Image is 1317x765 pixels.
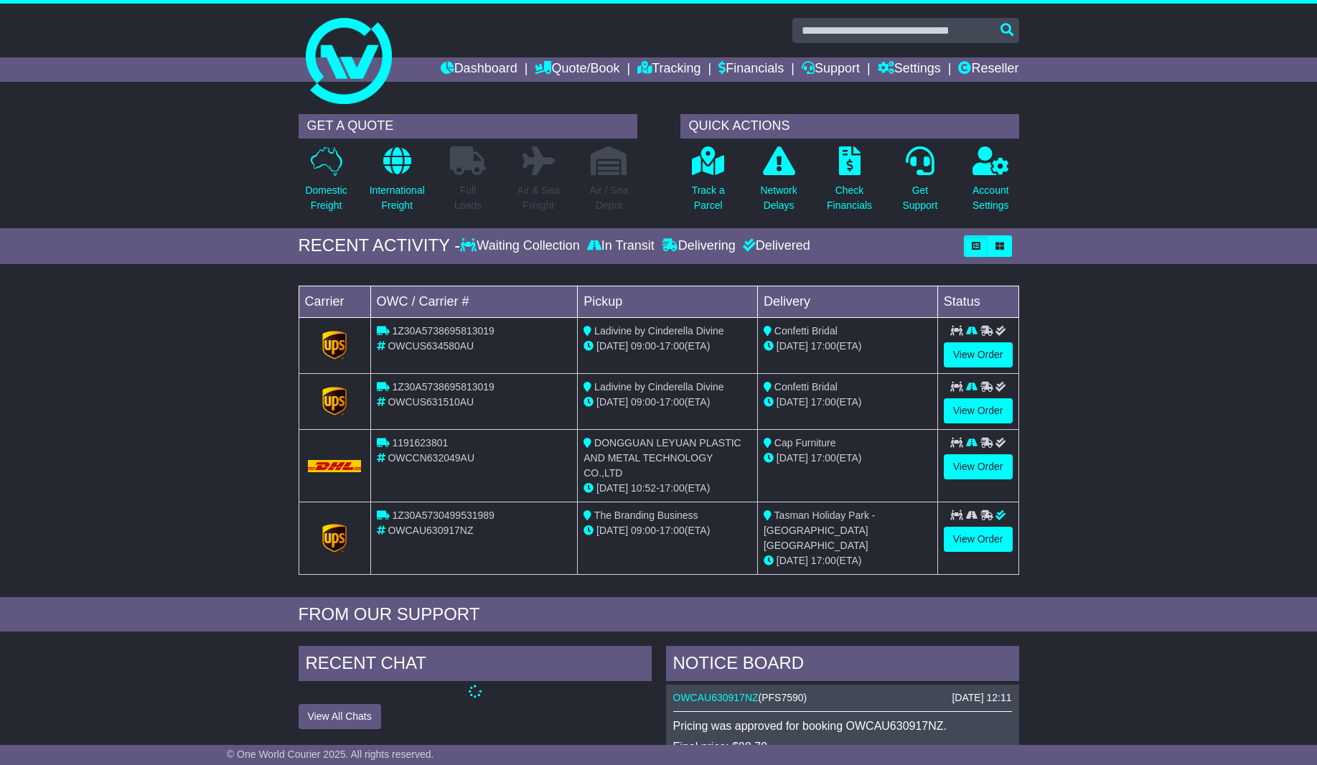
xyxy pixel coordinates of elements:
a: GetSupport [901,146,938,221]
p: Get Support [902,183,937,213]
span: 17:00 [660,396,685,408]
a: View Order [944,527,1013,552]
div: RECENT CHAT [299,646,652,685]
a: Dashboard [441,57,517,82]
a: Settings [878,57,941,82]
td: OWC / Carrier # [370,286,578,317]
a: View Order [944,454,1013,479]
img: DHL.png [308,460,362,471]
div: - (ETA) [583,395,751,410]
p: Network Delays [760,183,797,213]
div: - (ETA) [583,523,751,538]
div: FROM OUR SUPPORT [299,604,1019,625]
div: In Transit [583,238,658,254]
span: Confetti Bridal [774,325,838,337]
td: Delivery [757,286,937,317]
span: OWCCN632049AU [388,452,474,464]
div: QUICK ACTIONS [680,114,1019,139]
span: Cap Furniture [774,437,836,449]
span: 17:00 [660,482,685,494]
img: GetCarrierServiceLogo [322,387,347,416]
span: Tasman Holiday Park - [GEOGRAPHIC_DATA] [GEOGRAPHIC_DATA] [764,510,875,551]
td: Pickup [578,286,758,317]
span: 17:00 [660,340,685,352]
span: 17:00 [811,396,836,408]
div: [DATE] 12:11 [952,692,1011,704]
span: 17:00 [811,555,836,566]
p: Air / Sea Depot [590,183,629,213]
div: Delivering [658,238,739,254]
div: RECENT ACTIVITY - [299,235,461,256]
p: Pricing was approved for booking OWCAU630917NZ. [673,719,1012,733]
span: OWCUS631510AU [388,396,474,408]
a: View Order [944,398,1013,423]
span: [DATE] [596,482,628,494]
img: GetCarrierServiceLogo [322,524,347,553]
td: Status [937,286,1018,317]
a: View Order [944,342,1013,367]
a: Tracking [637,57,700,82]
div: Waiting Collection [460,238,583,254]
td: Carrier [299,286,370,317]
div: - (ETA) [583,481,751,496]
span: 17:00 [660,525,685,536]
div: (ETA) [764,339,932,354]
a: DomesticFreight [304,146,347,221]
a: CheckFinancials [826,146,873,221]
span: PFS7590 [761,692,803,703]
span: 1Z30A5738695813019 [392,325,494,337]
div: (ETA) [764,553,932,568]
a: Support [802,57,860,82]
span: [DATE] [596,396,628,408]
span: 09:00 [631,525,656,536]
span: The Branding Business [594,510,698,521]
a: Financials [718,57,784,82]
a: Track aParcel [691,146,726,221]
span: 09:00 [631,396,656,408]
span: [DATE] [777,452,808,464]
p: Full Loads [450,183,486,213]
a: InternationalFreight [369,146,426,221]
span: 1Z30A5738695813019 [392,381,494,393]
span: Ladivine by Cinderella Divine [594,325,724,337]
span: Confetti Bridal [774,381,838,393]
span: 17:00 [811,452,836,464]
p: Air & Sea Freight [517,183,560,213]
a: OWCAU630917NZ [673,692,759,703]
p: Domestic Freight [305,183,347,213]
img: GetCarrierServiceLogo [322,331,347,360]
span: 1Z30A5730499531989 [392,510,494,521]
span: 1191623801 [392,437,448,449]
p: Final price: $98.70. [673,740,1012,754]
span: 10:52 [631,482,656,494]
p: Track a Parcel [692,183,725,213]
button: View All Chats [299,704,381,729]
span: © One World Courier 2025. All rights reserved. [227,748,434,760]
div: GET A QUOTE [299,114,637,139]
p: Check Financials [827,183,872,213]
a: NetworkDelays [759,146,797,221]
div: (ETA) [764,451,932,466]
a: Reseller [958,57,1018,82]
a: Quote/Book [535,57,619,82]
p: Account Settings [972,183,1009,213]
div: Delivered [739,238,810,254]
span: 17:00 [811,340,836,352]
div: - (ETA) [583,339,751,354]
div: NOTICE BOARD [666,646,1019,685]
div: ( ) [673,692,1012,704]
span: [DATE] [596,340,628,352]
span: DONGGUAN LEYUAN PLASTIC AND METAL TECHNOLOGY CO.,LTD [583,437,741,479]
p: International Freight [370,183,425,213]
span: Ladivine by Cinderella Divine [594,381,724,393]
a: AccountSettings [972,146,1010,221]
span: OWCAU630917NZ [388,525,473,536]
div: (ETA) [764,395,932,410]
span: [DATE] [596,525,628,536]
span: [DATE] [777,555,808,566]
span: [DATE] [777,340,808,352]
span: OWCUS634580AU [388,340,474,352]
span: [DATE] [777,396,808,408]
span: 09:00 [631,340,656,352]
